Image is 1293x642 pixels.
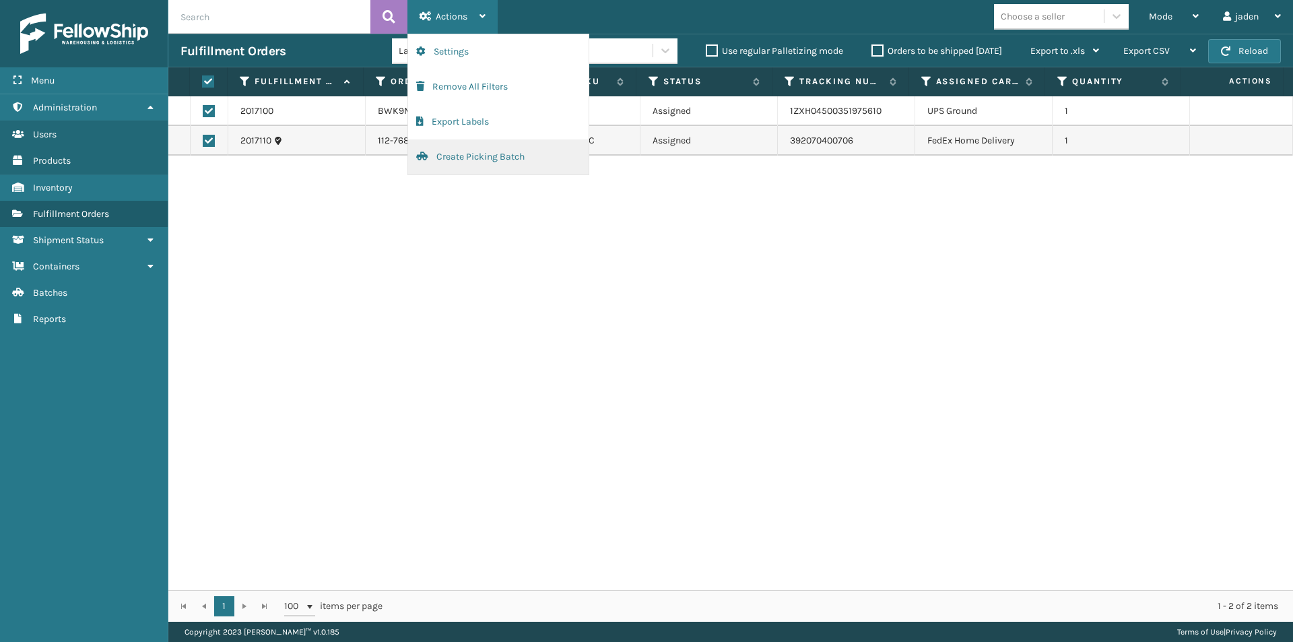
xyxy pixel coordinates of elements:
button: Reload [1208,39,1281,63]
label: Assigned Carrier Service [936,75,1019,88]
div: 1 - 2 of 2 items [401,600,1278,613]
span: Reports [33,313,66,325]
span: Containers [33,261,79,272]
div: Last 90 Days [399,44,503,58]
label: Quantity [1072,75,1155,88]
label: Fulfillment Order Id [255,75,337,88]
h3: Fulfillment Orders [180,43,286,59]
label: Tracking Number [799,75,882,88]
span: items per page [284,596,383,616]
a: 2017110 [240,134,271,148]
button: Remove All Filters [408,69,589,104]
td: FedEx Home Delivery [915,126,1053,156]
td: Assigned [640,96,778,126]
td: BWK9Mphhd [366,96,503,126]
span: Fulfillment Orders [33,208,109,220]
label: Order Number [391,75,473,88]
span: Batches [33,287,67,298]
a: 1ZXH04500351975610 [790,105,882,117]
span: 100 [284,600,304,613]
span: Shipment Status [33,234,104,246]
span: Inventory [33,182,73,193]
button: Settings [408,34,589,69]
a: Terms of Use [1177,627,1224,637]
label: Use regular Palletizing mode [706,45,843,57]
span: Mode [1149,11,1172,22]
td: 1 [1053,126,1190,156]
a: Privacy Policy [1226,627,1277,637]
span: Actions [436,11,467,22]
button: Create Picking Batch [408,139,589,174]
span: Users [33,129,57,140]
span: Export CSV [1123,45,1170,57]
span: Export to .xls [1030,45,1085,57]
span: Menu [31,75,55,86]
td: UPS Ground [915,96,1053,126]
p: Copyright 2023 [PERSON_NAME]™ v 1.0.185 [185,622,339,642]
a: 2017100 [240,104,273,118]
span: Products [33,155,71,166]
span: Administration [33,102,97,113]
button: Export Labels [408,104,589,139]
img: logo [20,13,148,54]
td: 1 [1053,96,1190,126]
a: 392070400706 [790,135,853,146]
a: 1 [214,596,234,616]
label: Orders to be shipped [DATE] [871,45,1002,57]
span: Actions [1185,70,1280,92]
div: | [1177,622,1277,642]
td: 112-7680823-0553053 [366,126,503,156]
label: Status [663,75,746,88]
div: Choose a seller [1001,9,1065,24]
td: Assigned [640,126,778,156]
